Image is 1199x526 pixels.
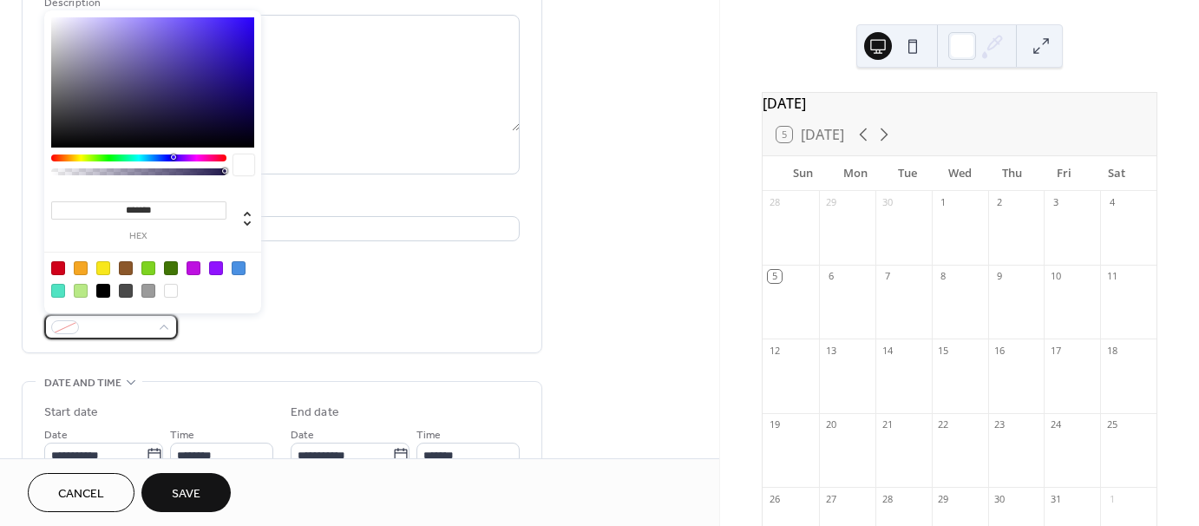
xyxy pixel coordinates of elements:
[51,261,65,275] div: #D0021B
[141,284,155,298] div: #9B9B9B
[993,344,1006,357] div: 16
[164,261,178,275] div: #417505
[170,426,194,444] span: Time
[1105,418,1118,431] div: 25
[993,196,1006,209] div: 2
[993,418,1006,431] div: 23
[934,156,986,191] div: Wed
[881,344,894,357] div: 14
[768,418,781,431] div: 19
[187,261,200,275] div: #BD10E0
[44,195,516,214] div: Location
[1049,270,1062,283] div: 10
[1049,344,1062,357] div: 17
[824,196,837,209] div: 29
[1105,344,1118,357] div: 18
[881,156,934,191] div: Tue
[937,270,950,283] div: 8
[209,261,223,275] div: #9013FE
[1049,418,1062,431] div: 24
[232,261,246,275] div: #4A90E2
[768,196,781,209] div: 28
[58,485,104,503] span: Cancel
[51,284,65,298] div: #50E3C2
[824,270,837,283] div: 6
[768,492,781,505] div: 26
[96,284,110,298] div: #000000
[1049,492,1062,505] div: 31
[172,485,200,503] span: Save
[291,404,339,422] div: End date
[881,270,894,283] div: 7
[141,473,231,512] button: Save
[986,156,1038,191] div: Thu
[881,418,894,431] div: 21
[96,261,110,275] div: #F8E71C
[74,261,88,275] div: #F5A623
[937,492,950,505] div: 29
[44,426,68,444] span: Date
[74,284,88,298] div: #B8E986
[768,270,781,283] div: 5
[1049,196,1062,209] div: 3
[119,284,133,298] div: #4A4A4A
[881,492,894,505] div: 28
[881,196,894,209] div: 30
[937,418,950,431] div: 22
[763,93,1156,114] div: [DATE]
[824,344,837,357] div: 13
[1105,492,1118,505] div: 1
[291,426,314,444] span: Date
[44,404,98,422] div: Start date
[824,492,837,505] div: 27
[44,374,121,392] span: Date and time
[141,261,155,275] div: #7ED321
[937,344,950,357] div: 15
[119,261,133,275] div: #8B572A
[416,426,441,444] span: Time
[824,418,837,431] div: 20
[51,232,226,241] label: hex
[164,284,178,298] div: #FFFFFF
[1091,156,1143,191] div: Sat
[768,344,781,357] div: 12
[1105,196,1118,209] div: 4
[829,156,881,191] div: Mon
[993,270,1006,283] div: 9
[937,196,950,209] div: 1
[1105,270,1118,283] div: 11
[993,492,1006,505] div: 30
[776,156,829,191] div: Sun
[28,473,134,512] button: Cancel
[1038,156,1090,191] div: Fri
